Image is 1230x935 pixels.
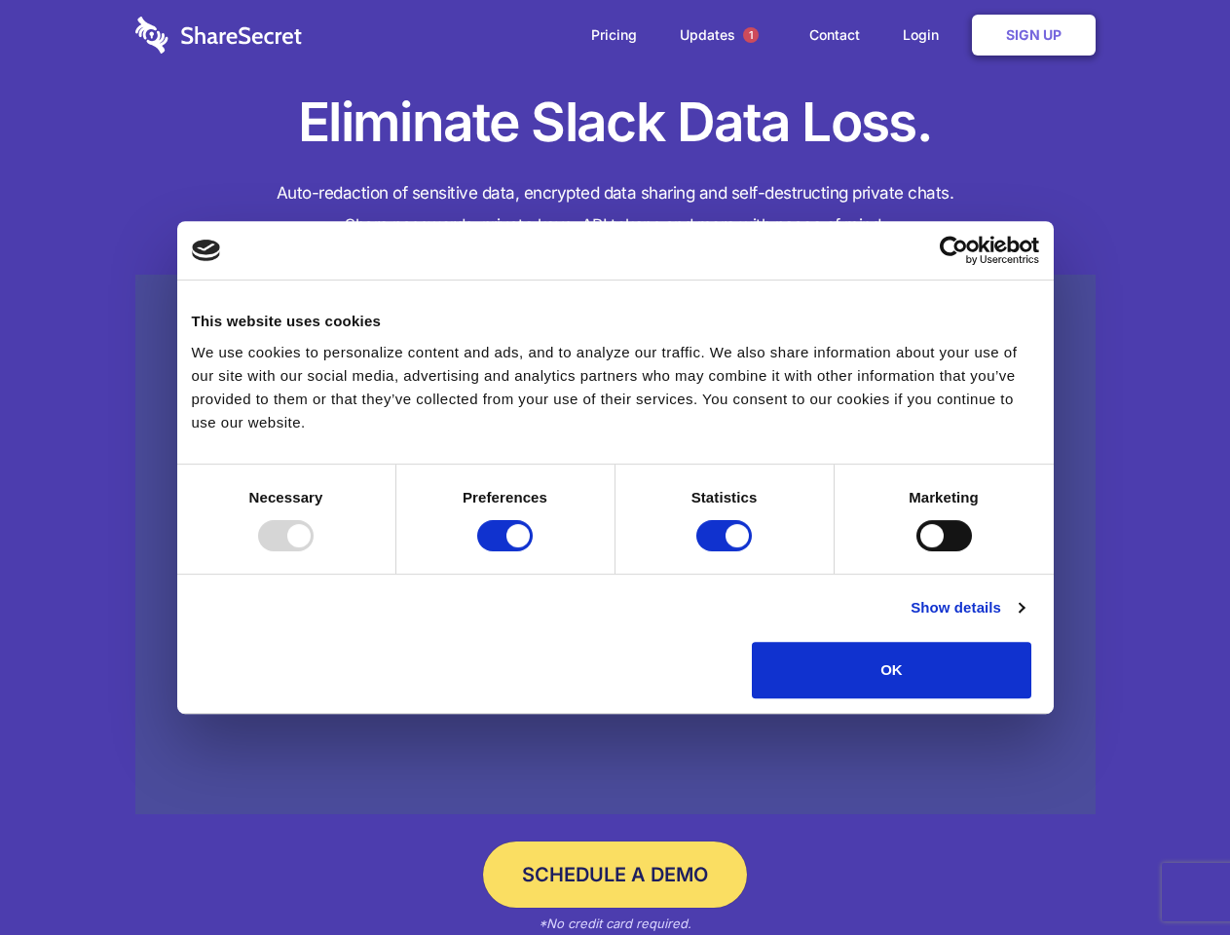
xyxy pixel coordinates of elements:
strong: Marketing [909,489,979,505]
em: *No credit card required. [539,916,691,931]
a: Schedule a Demo [483,841,747,908]
button: OK [752,642,1031,698]
div: This website uses cookies [192,310,1039,333]
span: 1 [743,27,759,43]
div: We use cookies to personalize content and ads, and to analyze our traffic. We also share informat... [192,341,1039,434]
a: Pricing [572,5,656,65]
h1: Eliminate Slack Data Loss. [135,88,1096,158]
a: Login [883,5,968,65]
img: logo-wordmark-white-trans-d4663122ce5f474addd5e946df7df03e33cb6a1c49d2221995e7729f52c070b2.svg [135,17,302,54]
a: Wistia video thumbnail [135,275,1096,815]
img: logo [192,240,221,261]
strong: Statistics [691,489,758,505]
a: Show details [911,596,1024,619]
a: Sign Up [972,15,1096,56]
strong: Preferences [463,489,547,505]
a: Contact [790,5,879,65]
h4: Auto-redaction of sensitive data, encrypted data sharing and self-destructing private chats. Shar... [135,177,1096,242]
strong: Necessary [249,489,323,505]
a: Usercentrics Cookiebot - opens in a new window [869,236,1039,265]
